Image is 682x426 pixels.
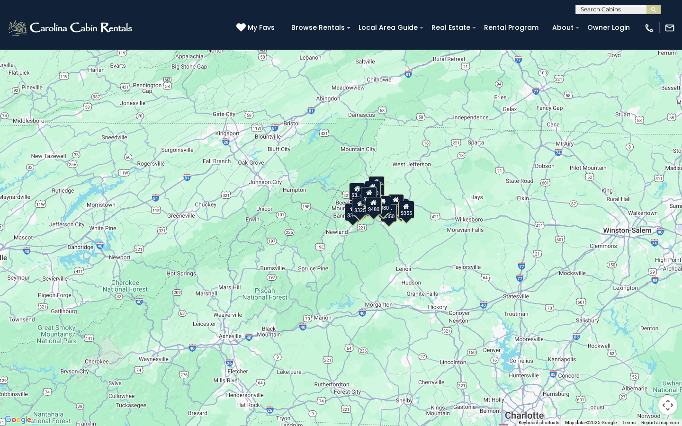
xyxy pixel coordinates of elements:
a: Owner Login [583,20,635,35]
img: White-1-2.png [7,18,135,37]
span: My Favs [248,23,275,33]
a: About [547,20,578,35]
a: My Favs [236,23,277,33]
a: Local Area Guide [354,20,422,35]
img: mail-regular-white.png [664,23,675,33]
a: Real Estate [427,20,475,35]
img: phone-regular-white.png [644,23,655,33]
a: Browse Rentals [287,20,350,35]
a: Rental Program [479,20,543,35]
